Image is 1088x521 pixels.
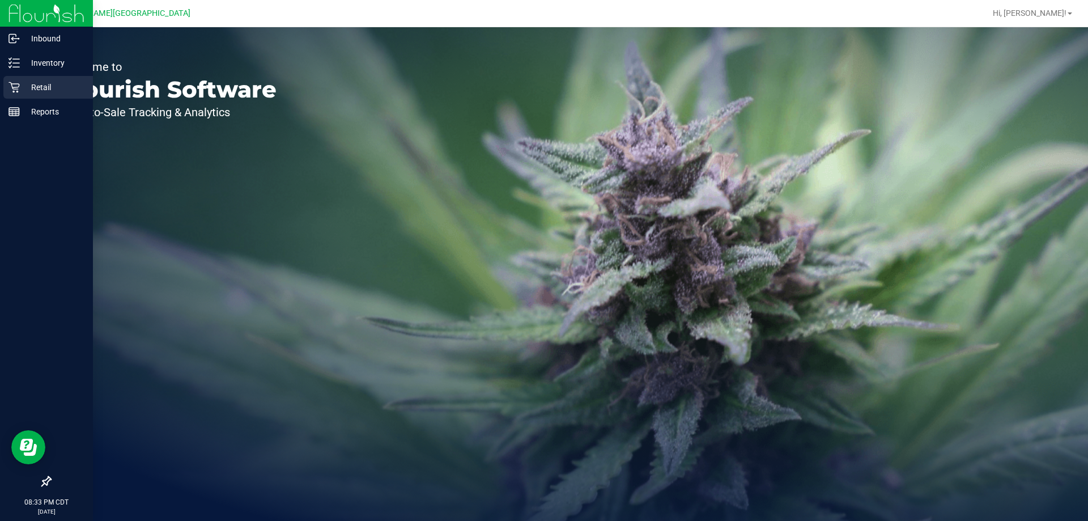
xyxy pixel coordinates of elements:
[41,9,190,18] span: Ft [PERSON_NAME][GEOGRAPHIC_DATA]
[11,430,45,464] iframe: Resource center
[20,32,88,45] p: Inbound
[8,106,20,117] inline-svg: Reports
[993,9,1066,18] span: Hi, [PERSON_NAME]!
[20,81,88,94] p: Retail
[20,105,88,118] p: Reports
[8,57,20,69] inline-svg: Inventory
[61,61,277,73] p: Welcome to
[61,78,277,101] p: Flourish Software
[20,56,88,70] p: Inventory
[8,82,20,93] inline-svg: Retail
[8,33,20,44] inline-svg: Inbound
[61,107,277,118] p: Seed-to-Sale Tracking & Analytics
[5,507,88,516] p: [DATE]
[5,497,88,507] p: 08:33 PM CDT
